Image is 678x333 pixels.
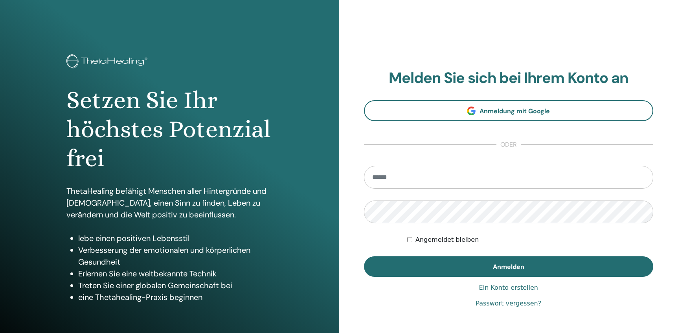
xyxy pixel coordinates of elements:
[479,283,538,293] a: Ein Konto erstellen
[66,86,273,173] h1: Setzen Sie Ihr höchstes Potenzial frei
[78,232,273,244] li: lebe einen positiven Lebensstil
[496,140,521,149] span: oder
[78,291,273,303] li: eine Thetahealing-Praxis beginnen
[78,268,273,280] li: Erlernen Sie eine weltbekannte Technik
[78,280,273,291] li: Treten Sie einer globalen Gemeinschaft bei
[78,244,273,268] li: Verbesserung der emotionalen und körperlichen Gesundheit
[493,263,524,271] span: Anmelden
[480,107,550,115] span: Anmeldung mit Google
[476,299,541,308] a: Passwort vergessen?
[66,185,273,221] p: ThetaHealing befähigt Menschen aller Hintergründe und [DEMOGRAPHIC_DATA], einen Sinn zu finden, L...
[364,69,654,87] h2: Melden Sie sich bei Ihrem Konto an
[364,100,654,121] a: Anmeldung mit Google
[415,235,479,245] label: Angemeldet bleiben
[364,256,654,277] button: Anmelden
[407,235,653,245] div: Keep me authenticated indefinitely or until I manually logout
